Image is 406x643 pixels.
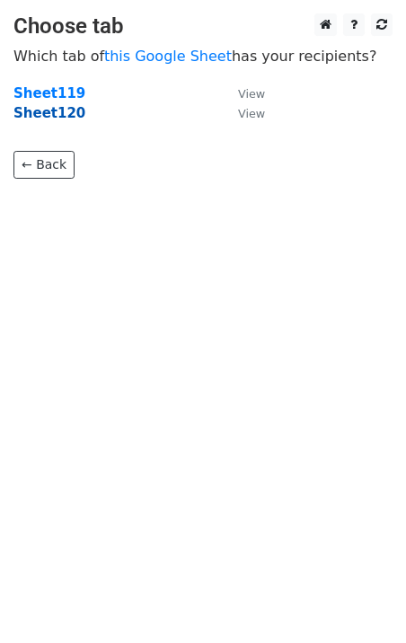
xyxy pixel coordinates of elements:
a: this Google Sheet [104,48,232,65]
p: Which tab of has your recipients? [13,47,393,66]
small: View [238,107,265,120]
a: View [220,105,265,121]
a: Sheet120 [13,105,85,121]
small: View [238,87,265,101]
iframe: Chat Widget [316,557,406,643]
h3: Choose tab [13,13,393,40]
a: Sheet119 [13,85,85,101]
a: ← Back [13,151,75,179]
a: View [220,85,265,101]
